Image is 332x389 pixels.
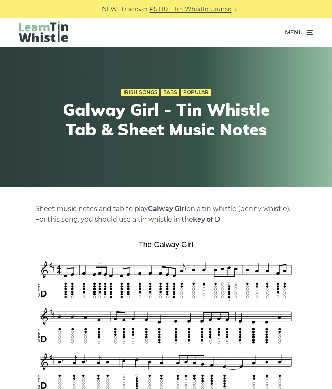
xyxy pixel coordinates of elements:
img: LearnTinWhistle.com [19,21,68,42]
span: Menu [285,22,303,43]
a: Popular [181,89,211,96]
strong: Galway Girl [148,205,186,213]
strong: key of D [193,215,220,223]
a: Irish Songs [121,89,159,96]
p: Sheet music notes and tab to play on a tin whistle (penny whistle). For this song, you should use... [35,204,297,225]
a: Tabs [161,89,179,96]
h1: Galway Girl - Tin Whistle Tab & Sheet Music Notes [55,100,277,139]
